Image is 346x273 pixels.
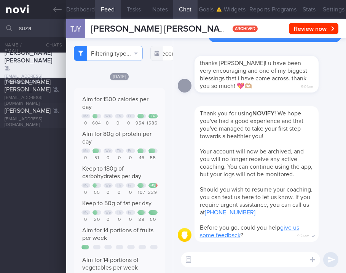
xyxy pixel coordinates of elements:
div: + 86 [149,114,156,118]
div: 0 [81,217,90,223]
div: We [105,114,111,118]
div: Mo [83,184,89,188]
div: 0 [126,155,135,161]
span: Keep to 180g of carbohydrates per day [82,166,141,179]
span: [PERSON_NAME] [PERSON_NAME] [91,24,235,34]
a: [PHONE_NUMBER] [205,209,255,216]
div: 0 [81,190,90,196]
div: Mo [83,211,89,215]
div: We [105,211,111,215]
span: Thank you for using ! We hope you've had a good experience and that you've managed to take your f... [200,110,303,139]
span: Aim for 80g of protein per day [82,131,151,145]
span: Your account will now be archived, and you will no longer receive any active coaching. You can co... [200,148,313,177]
span: [PERSON_NAME] [5,108,51,114]
div: Th [117,184,121,188]
div: 0 [115,155,124,161]
button: Chats [36,37,66,53]
div: 38 [137,217,146,223]
div: 604 [92,121,101,126]
button: Filtering type... [74,46,143,61]
div: We [105,184,111,188]
div: 0 [103,121,112,126]
div: + 49 [149,184,156,188]
div: 229 [148,190,157,196]
span: Should you wish to resume your coaching, you can text us here to let us know. If you require urge... [200,187,313,216]
div: 0 [104,217,112,223]
div: 1586 [147,121,158,126]
span: Aim for 1500 calories per day [82,96,148,110]
div: 0 [114,121,122,126]
div: 0 [104,190,112,196]
div: 51 [92,155,101,161]
div: 0 [126,217,135,223]
div: [EMAIL_ADDRESS][DOMAIN_NAME] [5,95,62,107]
strong: NOVIFY [252,110,274,117]
span: Keep to 50g of fat per day [82,200,151,206]
span: [DATE] [110,73,129,80]
div: 50 [148,217,157,223]
div: 55 [92,190,101,196]
div: Mo [83,149,89,153]
div: Th [117,114,121,118]
div: 0 [81,121,90,126]
span: Before you go, could you help ? [200,225,299,238]
span: [PERSON_NAME] [PERSON_NAME] [5,79,51,93]
div: 0 [126,190,135,196]
div: [EMAIL_ADDRESS][DOMAIN_NAME] [5,117,62,128]
div: 0 [104,155,112,161]
div: Fr [128,149,131,153]
div: 0 [124,121,133,126]
span: Aim for 14 portions of fruits per week [82,227,153,241]
div: We [105,149,111,153]
div: 954 [136,121,144,126]
div: 107 [137,190,146,196]
span: 9:24am [297,231,309,239]
div: 0 [115,217,124,223]
span: archived [233,26,258,32]
button: Review now [289,23,338,34]
div: Fr [128,184,131,188]
span: 9:04am [301,82,313,89]
div: 0 [115,190,124,196]
div: 46 [137,155,146,161]
div: 0 [81,155,90,161]
div: TJY [64,14,87,44]
div: 55 [148,155,157,161]
div: Th [117,211,121,215]
div: 20 [92,217,101,223]
div: Fr [128,211,131,215]
div: Th [117,149,121,153]
div: Mo [83,114,89,118]
div: Fr [128,114,131,118]
span: Aim for 14 portions of vegetables per week [82,257,139,271]
span: thanks [PERSON_NAME]! u have been very encouraging and one of my biggest blessings that i have co... [200,60,307,89]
